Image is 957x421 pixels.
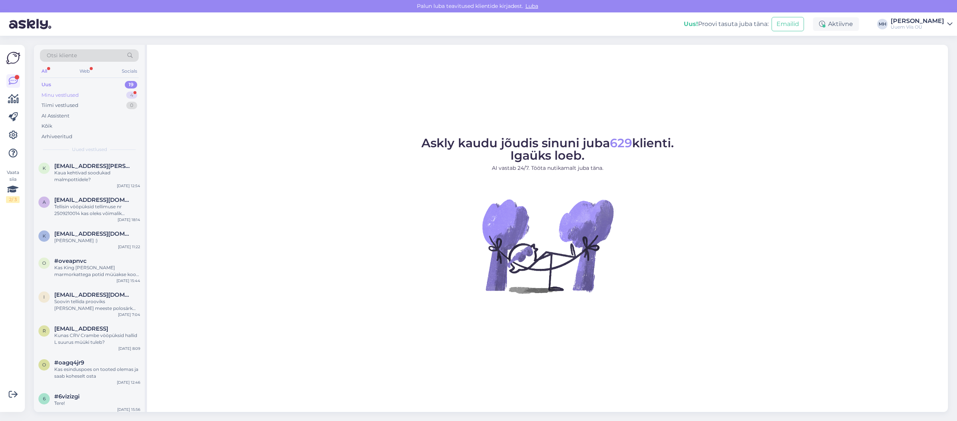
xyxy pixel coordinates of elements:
span: Uued vestlused [72,146,107,153]
span: kerlyn.meltsov@gmail.com [54,230,133,237]
div: [DATE] 7:04 [118,312,140,317]
div: Kunas CRV Crambe vööpüksid hallid L suurus müüki tuleb? [54,332,140,346]
div: Arhiveeritud [41,133,72,140]
div: [PERSON_NAME] :) [54,237,140,244]
span: Otsi kliente [47,52,77,59]
div: [DATE] 11:22 [118,244,140,250]
span: o [42,260,46,266]
span: k [43,165,46,171]
span: k [43,233,46,239]
a: [PERSON_NAME]Uuem Viis OÜ [891,18,952,30]
span: o [42,362,46,368]
div: Socials [120,66,139,76]
span: #oveapnvc [54,258,87,264]
div: Kaua kehtivad soodukad malmpottidele? [54,169,140,183]
img: No Chat active [480,178,616,314]
div: [DATE] 15:44 [116,278,140,284]
span: i [43,294,45,300]
img: Askly Logo [6,51,20,65]
div: 2 / 3 [6,196,20,203]
span: 629 [610,136,632,150]
span: kertu.eggert@mail.ee [54,163,133,169]
span: #6vizizgi [54,393,80,400]
div: [PERSON_NAME] [891,18,944,24]
div: Aktiivne [813,17,859,31]
span: #oagq4jr9 [54,359,84,366]
p: AI vastab 24/7. Tööta nutikamalt juba täna. [421,164,674,172]
div: 0 [126,102,137,109]
div: All [40,66,49,76]
span: 6 [43,396,46,401]
div: Vaata siia [6,169,20,203]
div: [DATE] 12:46 [117,380,140,385]
b: Uus! [684,20,698,27]
div: [DATE] 12:54 [117,183,140,189]
div: Kas esinduspoes on tooted olemas ja saab koheselt osta [54,366,140,380]
div: Tere! [54,400,140,407]
span: Askly kaudu jõudis sinuni juba klienti. Igaüks loeb. [421,136,674,163]
div: Tiimi vestlused [41,102,78,109]
div: 4 [126,92,137,99]
div: 19 [125,81,137,88]
div: AI Assistent [41,112,69,120]
div: Uus [41,81,51,88]
span: alo.kipper02@mail.ee [54,197,133,203]
div: Kõik [41,122,52,130]
div: Tellisin vööpüksid tellimuse nr 2509210014 kas oleks võimalik suuruselt 48 muuta 52 [PERSON_NAME]? [54,203,140,217]
span: r [43,328,46,334]
button: Emailid [772,17,804,31]
div: Proovi tasuta juba täna: [684,20,769,29]
div: Minu vestlused [41,92,79,99]
div: Web [78,66,91,76]
span: Luba [523,3,541,9]
div: MH [877,19,888,29]
div: Kas King [PERSON_NAME] marmorkattega potid müüakse koos kaanega? [54,264,140,278]
div: [DATE] 8:09 [118,346,140,351]
div: [DATE] 15:56 [117,407,140,412]
span: raimpz0@gmail.gom [54,325,108,332]
div: Uuem Viis OÜ [891,24,944,30]
span: info@skotten.ee [54,291,133,298]
span: a [43,199,46,205]
div: [DATE] 18:14 [118,217,140,223]
div: Soovin tellida prooviks [PERSON_NAME] meeste polosärk 203 must. M - 2tk. L - 2 tk. XL - 2 tk. Tar... [54,298,140,312]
